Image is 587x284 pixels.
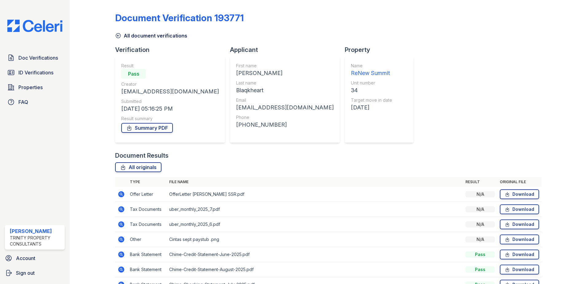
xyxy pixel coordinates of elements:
div: Phone [236,114,334,120]
div: [PERSON_NAME] [236,69,334,77]
a: Download [500,235,539,244]
td: Other [127,232,167,247]
td: uber_monthly_2025_7.pdf [167,202,463,217]
span: Properties [18,84,43,91]
a: Summary PDF [121,123,173,133]
a: Properties [5,81,65,93]
div: [EMAIL_ADDRESS][DOMAIN_NAME] [121,87,219,96]
span: Doc Verifications [18,54,58,61]
img: CE_Logo_Blue-a8612792a0a2168367f1c8372b55b34899dd931a85d93a1a3d3e32e68fde9ad4.png [2,20,67,32]
div: [DATE] 05:16:25 PM [121,105,219,113]
a: FAQ [5,96,65,108]
td: OfferLetter [PERSON_NAME] SSR.pdf [167,187,463,202]
td: Chime-Credit-Statement-June-2025.pdf [167,247,463,262]
div: Creator [121,81,219,87]
div: Verification [115,45,230,54]
a: Download [500,250,539,259]
td: Bank Statement [127,262,167,277]
div: Document Verification 193771 [115,12,244,23]
a: Doc Verifications [5,52,65,64]
div: Unit number [351,80,392,86]
th: File name [167,177,463,187]
a: All originals [115,162,161,172]
div: [DATE] [351,103,392,112]
a: Sign out [2,267,67,279]
div: Last name [236,80,334,86]
div: Name [351,63,392,69]
div: N/A [465,236,495,243]
a: Download [500,189,539,199]
a: Name ReNew Summit [351,63,392,77]
td: uber_monthly_2025_6.pdf [167,217,463,232]
a: Account [2,252,67,264]
div: Property [345,45,418,54]
div: Applicant [230,45,345,54]
a: ID Verifications [5,66,65,79]
div: Pass [121,69,146,79]
div: N/A [465,221,495,227]
td: Chime-Credit-Statement-August-2025.pdf [167,262,463,277]
a: Download [500,219,539,229]
th: Type [127,177,167,187]
div: First name [236,63,334,69]
a: Download [500,204,539,214]
div: [EMAIL_ADDRESS][DOMAIN_NAME] [236,103,334,112]
span: ID Verifications [18,69,53,76]
div: 34 [351,86,392,95]
th: Original file [497,177,542,187]
span: FAQ [18,98,28,106]
div: [PERSON_NAME] [10,227,62,235]
td: Cintas sept paystub .png [167,232,463,247]
div: Result summary [121,116,219,122]
a: All document verifications [115,32,187,39]
div: Document Results [115,151,169,160]
div: Blaqkheart [236,86,334,95]
div: Target move in date [351,97,392,103]
div: [PHONE_NUMBER] [236,120,334,129]
div: Email [236,97,334,103]
div: N/A [465,206,495,212]
div: ReNew Summit [351,69,392,77]
a: Download [500,265,539,274]
td: Tax Documents [127,202,167,217]
td: Tax Documents [127,217,167,232]
td: Bank Statement [127,247,167,262]
span: Account [16,254,35,262]
span: Sign out [16,269,35,277]
div: Result [121,63,219,69]
td: Offer Letter [127,187,167,202]
div: N/A [465,191,495,197]
div: Pass [465,251,495,258]
div: Trinity Property Consultants [10,235,62,247]
th: Result [463,177,497,187]
div: Pass [465,266,495,273]
div: Submitted [121,98,219,105]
